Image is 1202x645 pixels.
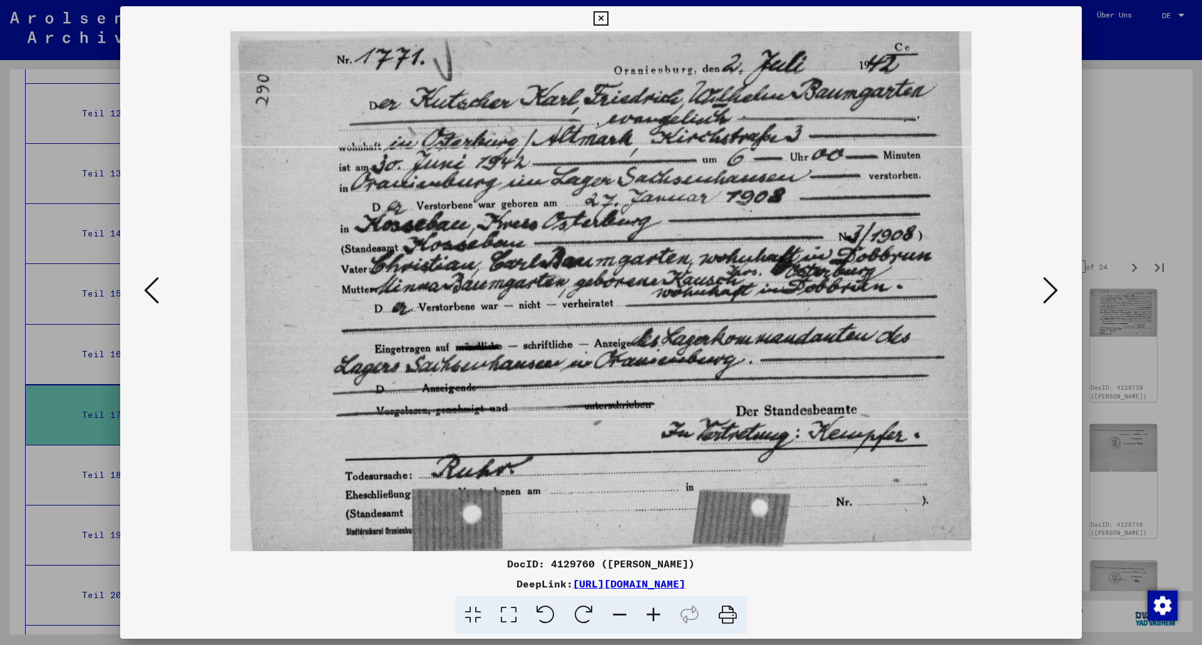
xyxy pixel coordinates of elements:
[163,31,1039,551] img: 001.jpg
[573,577,686,590] a: [URL][DOMAIN_NAME]
[1148,591,1178,621] img: Zustimmung ändern
[120,556,1082,571] div: DocID: 4129760 ([PERSON_NAME])
[1147,590,1177,620] div: Zustimmung ändern
[120,576,1082,591] div: DeepLink:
